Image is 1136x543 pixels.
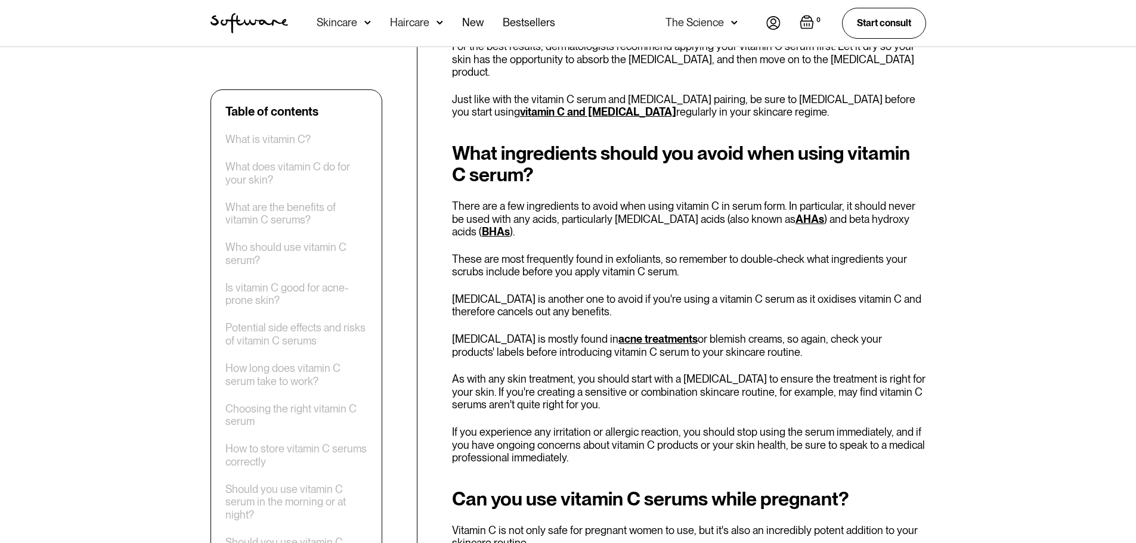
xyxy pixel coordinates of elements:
a: AHAs [795,213,824,225]
a: home [211,13,288,33]
a: vitamin C and [MEDICAL_DATA] [520,106,676,118]
img: Software Logo [211,13,288,33]
div: Skincare [317,17,357,29]
div: 0 [814,15,823,26]
a: How long does vitamin C serum take to work? [225,362,367,387]
a: How to store vitamin C serums correctly [225,442,367,468]
div: Table of contents [225,104,318,119]
img: arrow down [437,17,443,29]
a: Choosing the right vitamin C serum [225,402,367,428]
div: The Science [665,17,724,29]
p: [MEDICAL_DATA] is mostly found in or blemish creams, so again, check your products' labels before... [452,333,926,358]
h2: What ingredients should you avoid when using vitamin C serum? [452,142,926,185]
img: arrow down [731,17,738,29]
img: arrow down [364,17,371,29]
a: Should you use vitamin C serum in the morning or at night? [225,483,367,522]
a: Open empty cart [800,15,823,32]
a: Start consult [842,8,926,38]
p: If you experience any irritation or allergic reaction, you should stop using the serum immediatel... [452,426,926,464]
a: BHAs [482,225,510,238]
a: acne treatments [618,333,698,345]
p: These are most frequently found in exfoliants, so remember to double-check what ingredients your ... [452,253,926,278]
a: Who should use vitamin C serum? [225,241,367,266]
a: What is vitamin C? [225,133,311,146]
strong: Can you use vitamin C serums while pregnant? [452,487,849,510]
p: There are a few ingredients to avoid when using vitamin C in serum form. In particular, it should... [452,200,926,238]
a: What does vitamin C do for your skin? [225,160,367,186]
p: As with any skin treatment, you should start with a [MEDICAL_DATA] to ensure the treatment is rig... [452,373,926,411]
a: What are the benefits of vitamin C serums? [225,201,367,226]
p: [MEDICAL_DATA] is another one to avoid if you're using a vitamin C serum as it oxidises vitamin C... [452,293,926,318]
p: For the best results, dermatologists recommend applying your vitamin C serum first. Let it dry so... [452,40,926,79]
div: Haircare [390,17,429,29]
a: Potential side effects and risks of vitamin C serums [225,321,367,347]
p: Just like with the vitamin C serum and [MEDICAL_DATA] pairing, be sure to [MEDICAL_DATA] before y... [452,93,926,119]
a: Is vitamin C good for acne-prone skin? [225,281,367,307]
